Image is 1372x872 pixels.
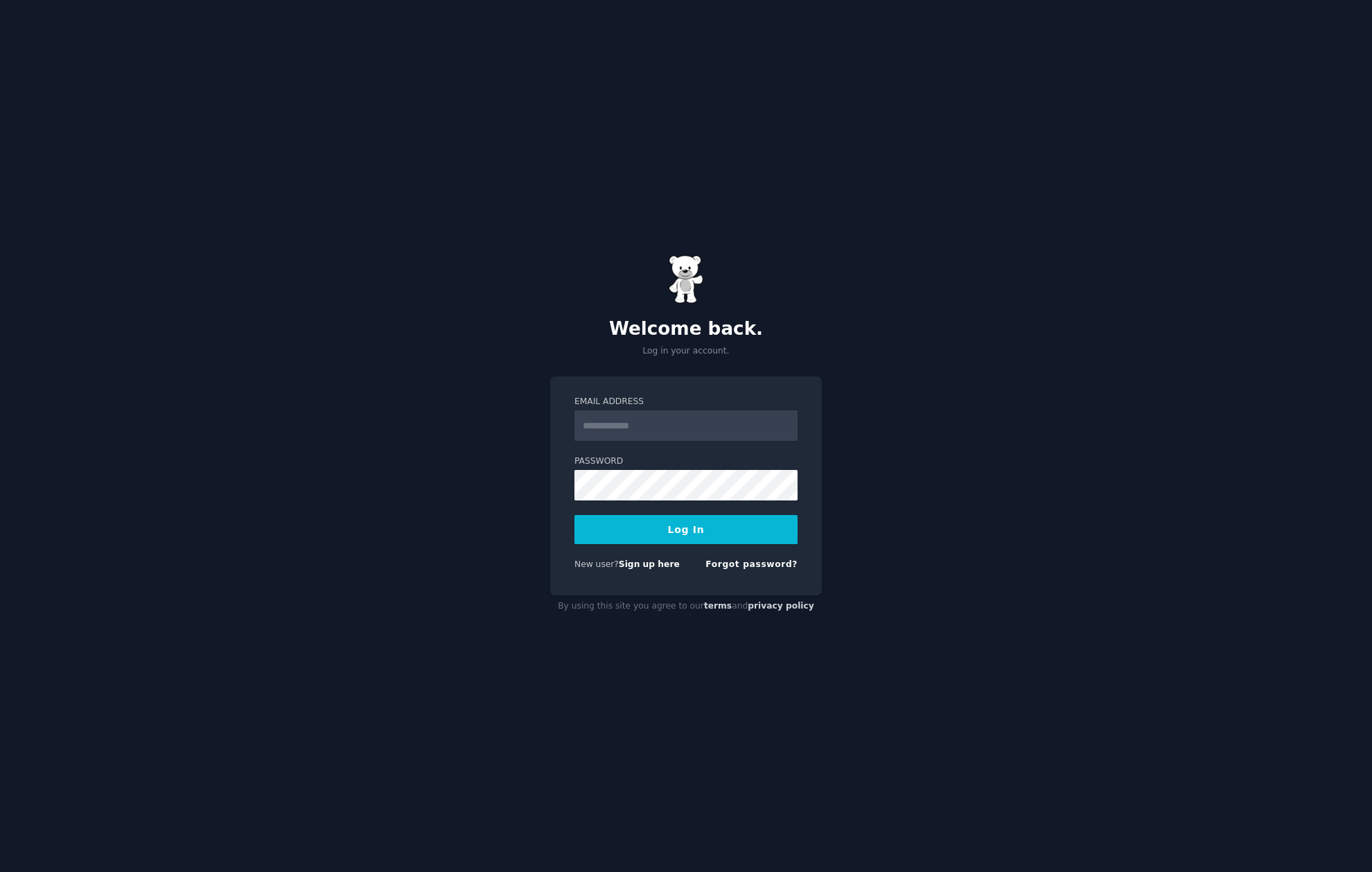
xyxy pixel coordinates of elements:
label: Password [574,455,798,468]
a: Forgot password? [705,559,798,569]
a: privacy policy [748,601,814,611]
p: Log in your account. [550,345,822,358]
div: By using this site you agree to our and [550,595,822,618]
span: New user? [574,559,619,569]
label: Email Address [574,396,798,408]
img: Gummy Bear [669,255,703,304]
button: Log In [574,515,798,544]
h2: Welcome back. [550,318,822,340]
a: terms [704,601,732,611]
a: Sign up here [619,559,680,569]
